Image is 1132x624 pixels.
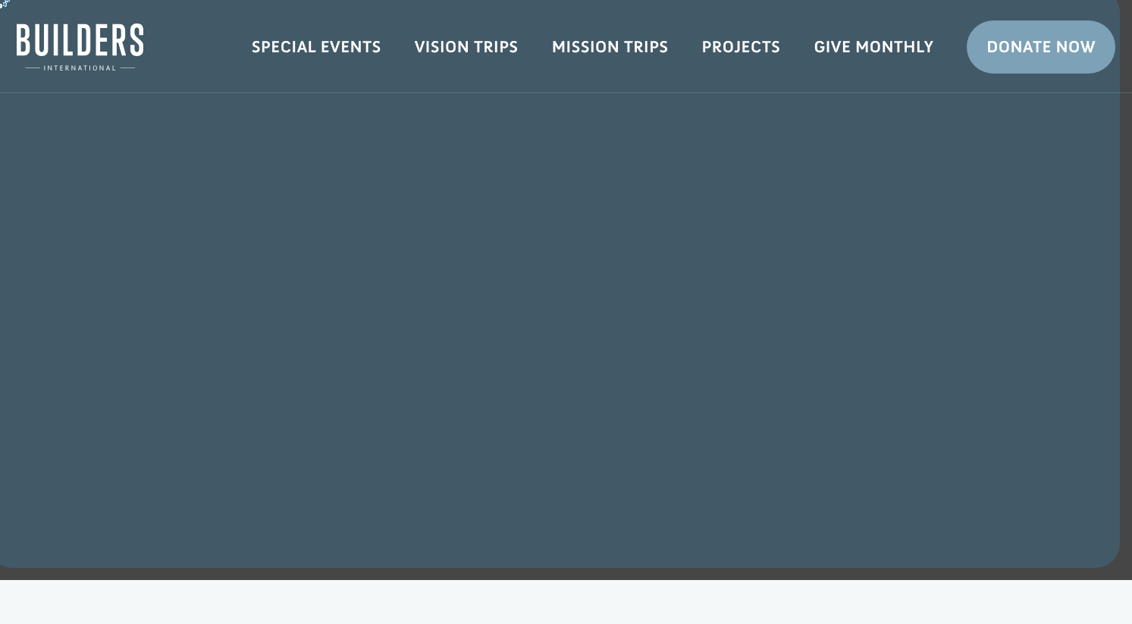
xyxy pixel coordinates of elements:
img: Builders International [17,24,143,71]
a: Projects [685,25,798,69]
a: Mission Trips [535,25,685,69]
a: Give Monthly [797,25,950,69]
a: Special Events [235,25,398,69]
a: Donate Now [967,20,1115,74]
a: Vision Trips [398,25,535,69]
